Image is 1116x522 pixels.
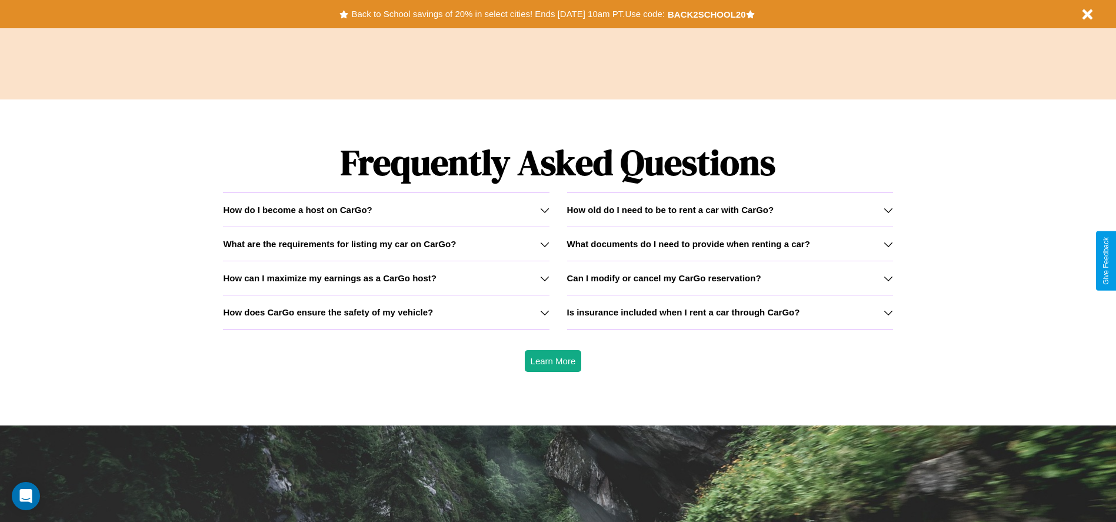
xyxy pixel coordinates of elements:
[525,350,582,372] button: Learn More
[12,482,40,510] div: Open Intercom Messenger
[223,205,372,215] h3: How do I become a host on CarGo?
[567,205,774,215] h3: How old do I need to be to rent a car with CarGo?
[668,9,746,19] b: BACK2SCHOOL20
[348,6,667,22] button: Back to School savings of 20% in select cities! Ends [DATE] 10am PT.Use code:
[1102,237,1110,285] div: Give Feedback
[223,239,456,249] h3: What are the requirements for listing my car on CarGo?
[567,307,800,317] h3: Is insurance included when I rent a car through CarGo?
[223,307,433,317] h3: How does CarGo ensure the safety of my vehicle?
[223,273,437,283] h3: How can I maximize my earnings as a CarGo host?
[567,273,761,283] h3: Can I modify or cancel my CarGo reservation?
[223,132,892,192] h1: Frequently Asked Questions
[567,239,810,249] h3: What documents do I need to provide when renting a car?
